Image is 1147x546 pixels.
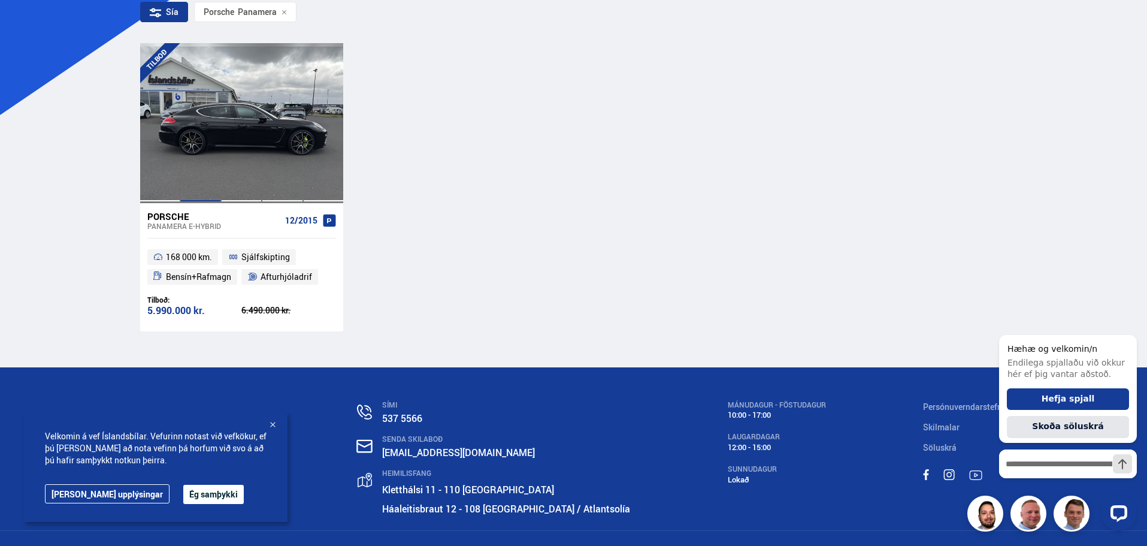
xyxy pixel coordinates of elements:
button: Ég samþykki [183,485,244,504]
div: SUNNUDAGUR [728,465,826,473]
img: n0V2lOsqF3l1V2iz.svg [357,405,372,420]
div: 12:00 - 15:00 [728,443,826,452]
div: 10:00 - 17:00 [728,411,826,420]
a: Persónuverndarstefna [923,401,1007,412]
img: gp4YpyYFnEr45R34.svg [358,473,372,488]
div: Sía [140,2,188,22]
div: Tilboð: [147,295,242,304]
span: Sjálfskipting [241,250,290,264]
div: Panamera E-HYBRID [147,222,280,230]
div: Lokað [728,475,826,484]
div: Porsche [147,211,280,222]
div: 6.490.000 kr. [241,306,336,315]
div: SÍMI [382,401,630,409]
div: HEIMILISFANG [382,469,630,478]
a: Porsche Panamera E-HYBRID 12/2015 168 000 km. Sjálfskipting Bensín+Rafmagn Afturhjóladrif Tilboð:... [140,203,343,331]
a: Háaleitisbraut 12 - 108 [GEOGRAPHIC_DATA] / Atlantsolía [382,502,630,515]
a: [PERSON_NAME] upplýsingar [45,484,170,503]
a: [EMAIL_ADDRESS][DOMAIN_NAME] [382,446,535,459]
a: Skilmalar [923,421,960,433]
div: SENDA SKILABOÐ [382,435,630,444]
a: Söluskrá [923,442,957,453]
span: 12/2015 [285,216,317,225]
div: 5.990.000 kr. [147,306,242,316]
span: Velkomin á vef Íslandsbílar. Vefurinn notast við vefkökur, ef þú [PERSON_NAME] að nota vefinn þá ... [45,430,267,466]
span: Panamera [204,7,277,17]
iframe: LiveChat chat widget [989,313,1142,541]
span: Bensín+Rafmagn [166,270,231,284]
span: 168 000 km. [166,250,212,264]
a: Kletthálsi 11 - 110 [GEOGRAPHIC_DATA] [382,483,554,496]
img: nhp88E3Fdnt1Opn2.png [969,497,1005,533]
div: MÁNUDAGUR - FÖSTUDAGUR [728,401,826,409]
div: LAUGARDAGAR [728,433,826,441]
span: Afturhjóladrif [261,270,312,284]
div: Porsche [204,7,234,17]
a: 537 5566 [382,412,422,425]
img: nHj8e-n-aHgjukTg.svg [356,439,373,453]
